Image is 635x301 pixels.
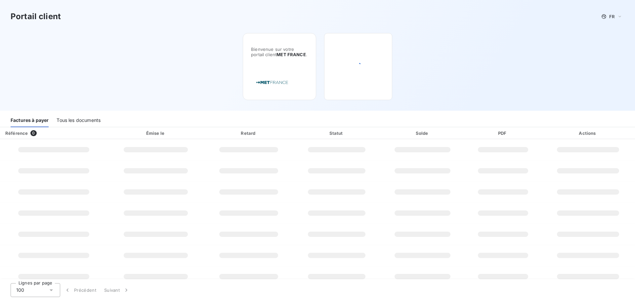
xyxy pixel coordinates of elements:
[295,130,379,136] div: Statut
[206,130,292,136] div: Retard
[109,130,203,136] div: Émise le
[276,52,306,57] span: MET FRANCE
[30,130,36,136] span: 0
[11,11,61,22] h3: Portail client
[542,130,634,136] div: Actions
[5,131,28,136] div: Référence
[466,130,540,136] div: PDF
[60,283,100,297] button: Précédent
[16,287,24,293] span: 100
[609,14,614,19] span: FR
[251,73,293,92] img: Company logo
[57,113,101,127] div: Tous les documents
[251,47,308,57] span: Bienvenue sur votre portail client .
[100,283,134,297] button: Suivant
[382,130,464,136] div: Solde
[11,113,49,127] div: Factures à payer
